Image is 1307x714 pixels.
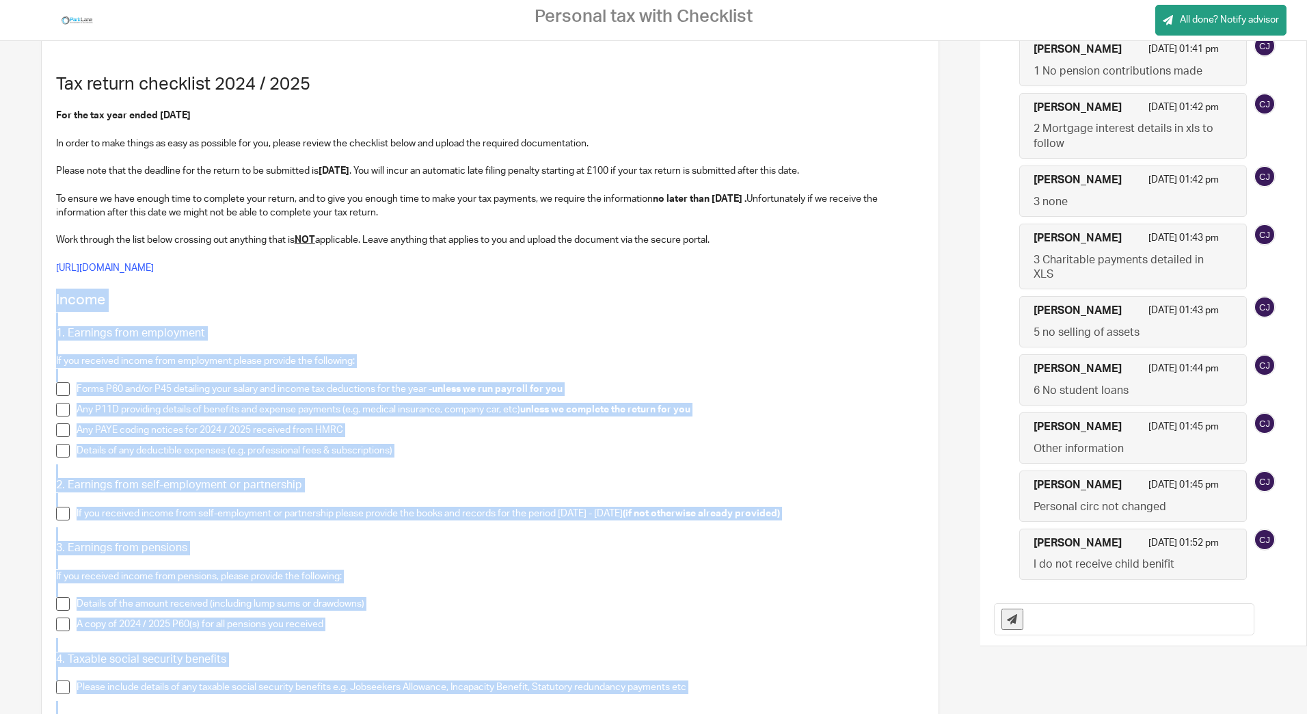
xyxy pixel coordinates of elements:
p: [DATE] 01:44 pm [1148,362,1219,383]
p: [DATE] 01:52 pm [1148,536,1219,557]
h4: [PERSON_NAME] [1034,362,1122,376]
h1: Tax return checklist 2024 / 2025 [56,74,925,95]
h4: [PERSON_NAME] [1034,420,1122,434]
h4: [PERSON_NAME] [1034,101,1122,115]
p: Forms P60 and/or P45 detailing your salary and income tax deductions for the year - [77,382,925,396]
span: All done? Notify advisor [1180,13,1279,27]
p: A copy of 2024 / 2025 P60(s) for all pensions you received [77,618,925,631]
p: Other information [1034,442,1220,456]
p: If you received income from employment please provide the following: [56,354,925,368]
p: 3 none [1034,195,1220,209]
p: I do not receive child benifit [1034,557,1220,572]
h4: [PERSON_NAME] [1034,536,1122,551]
p: Please note that the deadline for the return to be submitted is . You will incur an automatic lat... [56,164,925,178]
p: [DATE] 01:43 pm [1148,231,1219,252]
strong: no later than [DATE] . [653,194,746,204]
img: svg%3E [1254,93,1276,115]
img: svg%3E [1254,529,1276,551]
strong: For the tax year ended [DATE] [56,111,191,120]
p: [DATE] 01:42 pm [1148,101,1219,122]
h3: 4. Taxable social security benefits [56,652,925,667]
p: [DATE] 01:43 pm [1148,304,1219,325]
img: svg%3E [1254,166,1276,187]
u: NOT [295,235,315,245]
h4: [PERSON_NAME] [1034,42,1122,57]
h4: [PERSON_NAME] [1034,173,1122,187]
h3: 1. Earnings from employment [56,326,925,341]
p: In order to make things as easy as possible for you, please review the checklist below and upload... [56,137,925,150]
p: 5 no selling of assets [1034,326,1220,340]
p: Any PAYE coding notices for 2024 / 2025 received from HMRC [77,423,925,437]
p: Work through the list below crossing out anything that is applicable. Leave anything that applies... [56,233,925,247]
strong: [DATE] [319,166,349,176]
p: 2 Mortgage interest details in xls to follow [1034,122,1220,151]
p: To ensure we have enough time to complete your return, and to give you enough time to make your t... [56,192,925,220]
h4: [PERSON_NAME] [1034,304,1122,318]
img: Park-Lane_9(72).jpg [60,10,94,31]
h2: Income [56,289,925,312]
p: If you received income from self-employment or partnership please provide the books and records f... [77,507,925,520]
img: svg%3E [1254,354,1276,376]
img: svg%3E [1254,412,1276,434]
strong: unless we complete the return for you [520,405,690,414]
h4: [PERSON_NAME] [1034,231,1122,246]
img: svg%3E [1254,296,1276,318]
p: [DATE] 01:45 pm [1148,420,1219,441]
h4: [PERSON_NAME] [1034,478,1122,492]
strong: (if not otherwise already provided) [623,509,780,518]
img: svg%3E [1254,224,1276,246]
a: All done? Notify advisor [1155,5,1286,36]
p: Please include details of any taxable social security benefits e.g. Jobseekers Allowance, Incapac... [77,680,925,694]
h3: 3. Earnings from pensions [56,541,925,555]
p: Details of the amount received (including lump sums or drawdowns) [77,597,925,611]
strong: unless we run payroll for you [432,384,563,394]
h2: Personal tax with Checklist [535,6,753,27]
p: Personal circ not changed [1034,500,1220,514]
p: 6 No student loans [1034,384,1220,398]
p: Details of any deductible expenses (e.g. professional fees & subscriptions) [77,444,925,458]
h3: 2. Earnings from self-employment or partnership [56,478,925,492]
img: svg%3E [1254,35,1276,57]
p: If you received income from pensions, please provide the following: [56,570,925,583]
p: Any P11D providing details of benefits and expense payments (e.g. medical insurance, company car,... [77,403,925,416]
p: [DATE] 01:42 pm [1148,173,1219,194]
img: svg%3E [1254,471,1276,492]
p: [DATE] 01:41 pm [1148,42,1219,64]
a: [URL][DOMAIN_NAME] [56,263,154,273]
p: [DATE] 01:45 pm [1148,478,1219,499]
p: 1 No pension contributions made [1034,64,1220,79]
p: 3 Charitable payments detailed in XLS [1034,253,1220,282]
